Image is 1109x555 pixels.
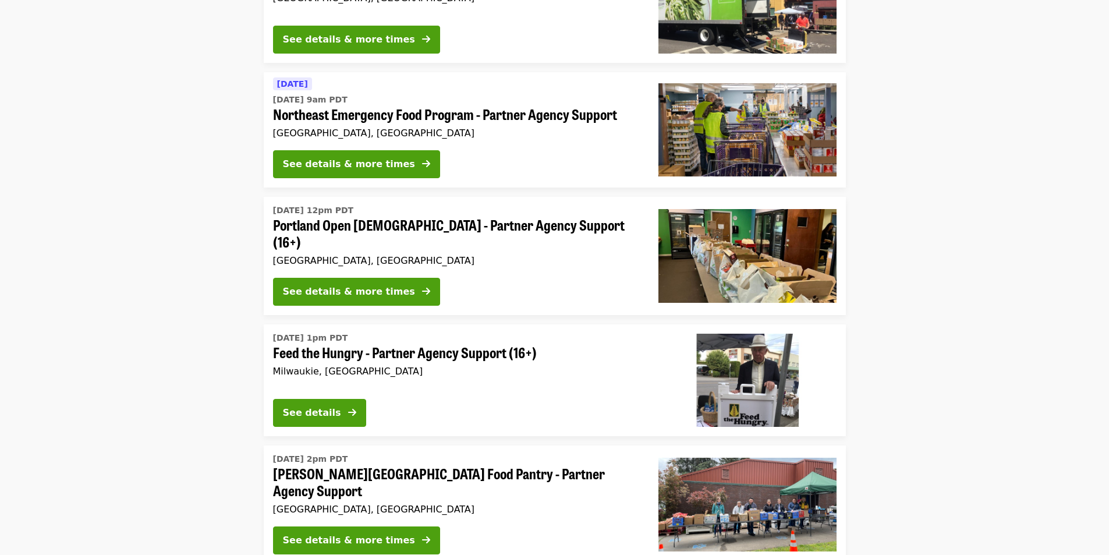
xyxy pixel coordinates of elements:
div: See details [283,406,341,420]
div: Milwaukie, [GEOGRAPHIC_DATA] [273,366,640,377]
div: See details & more times [283,285,415,299]
div: See details & more times [283,533,415,547]
button: See details & more times [273,26,440,54]
div: [GEOGRAPHIC_DATA], [GEOGRAPHIC_DATA] [273,504,640,515]
span: Northeast Emergency Food Program - Partner Agency Support [273,106,640,123]
div: [GEOGRAPHIC_DATA], [GEOGRAPHIC_DATA] [273,128,640,139]
time: [DATE] 2pm PDT [273,453,348,465]
img: Feed the Hungry - Partner Agency Support (16+) organized by Oregon Food Bank [658,334,837,427]
span: [PERSON_NAME][GEOGRAPHIC_DATA] Food Pantry - Partner Agency Support [273,465,640,499]
span: Feed the Hungry - Partner Agency Support (16+) [273,344,640,361]
a: See details for "Feed the Hungry - Partner Agency Support (16+)" [264,324,846,436]
i: arrow-right icon [348,407,356,418]
i: arrow-right icon [422,286,430,297]
div: See details & more times [283,33,415,47]
i: arrow-right icon [422,158,430,169]
time: [DATE] 9am PDT [273,94,348,106]
button: See details [273,399,366,427]
img: Portland Open Bible - Partner Agency Support (16+) organized by Oregon Food Bank [658,209,837,302]
div: See details & more times [283,157,415,171]
button: See details & more times [273,278,440,306]
span: Portland Open [DEMOGRAPHIC_DATA] - Partner Agency Support (16+) [273,217,640,250]
span: [DATE] [277,79,308,89]
i: arrow-right icon [422,535,430,546]
button: See details & more times [273,526,440,554]
i: arrow-right icon [422,34,430,45]
div: [GEOGRAPHIC_DATA], [GEOGRAPHIC_DATA] [273,255,640,266]
a: See details for "Portland Open Bible - Partner Agency Support (16+)" [264,197,846,315]
a: See details for "Northeast Emergency Food Program - Partner Agency Support" [264,72,846,188]
time: [DATE] 12pm PDT [273,204,354,217]
img: Kelly Elementary School Food Pantry - Partner Agency Support organized by Oregon Food Bank [658,458,837,551]
time: [DATE] 1pm PDT [273,332,348,344]
button: See details & more times [273,150,440,178]
img: Northeast Emergency Food Program - Partner Agency Support organized by Oregon Food Bank [658,83,837,176]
